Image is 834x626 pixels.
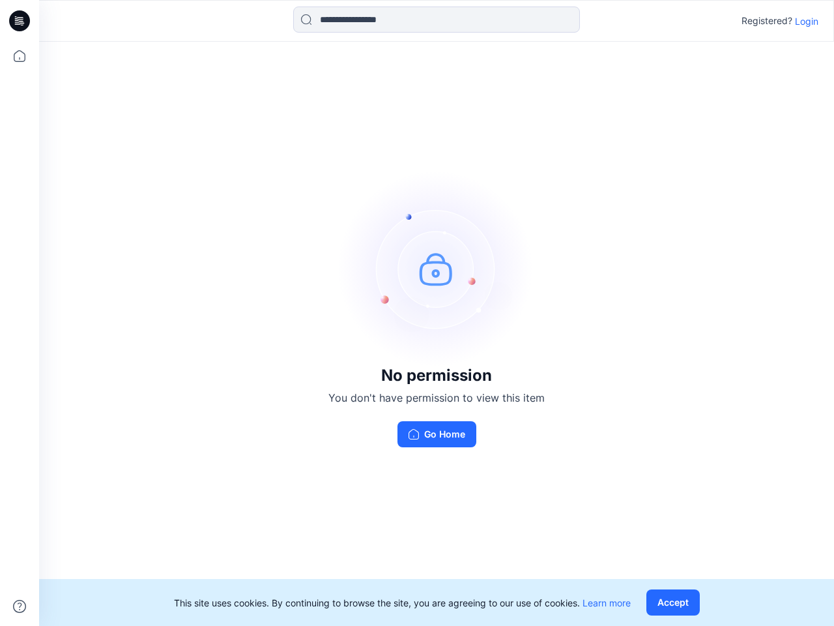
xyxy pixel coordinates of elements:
[397,421,476,447] button: Go Home
[646,589,700,616] button: Accept
[328,366,545,385] h3: No permission
[339,171,534,366] img: no-perm.svg
[328,390,545,406] p: You don't have permission to view this item
[582,597,631,608] a: Learn more
[174,596,631,610] p: This site uses cookies. By continuing to browse the site, you are agreeing to our use of cookies.
[795,14,818,28] p: Login
[741,13,792,29] p: Registered?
